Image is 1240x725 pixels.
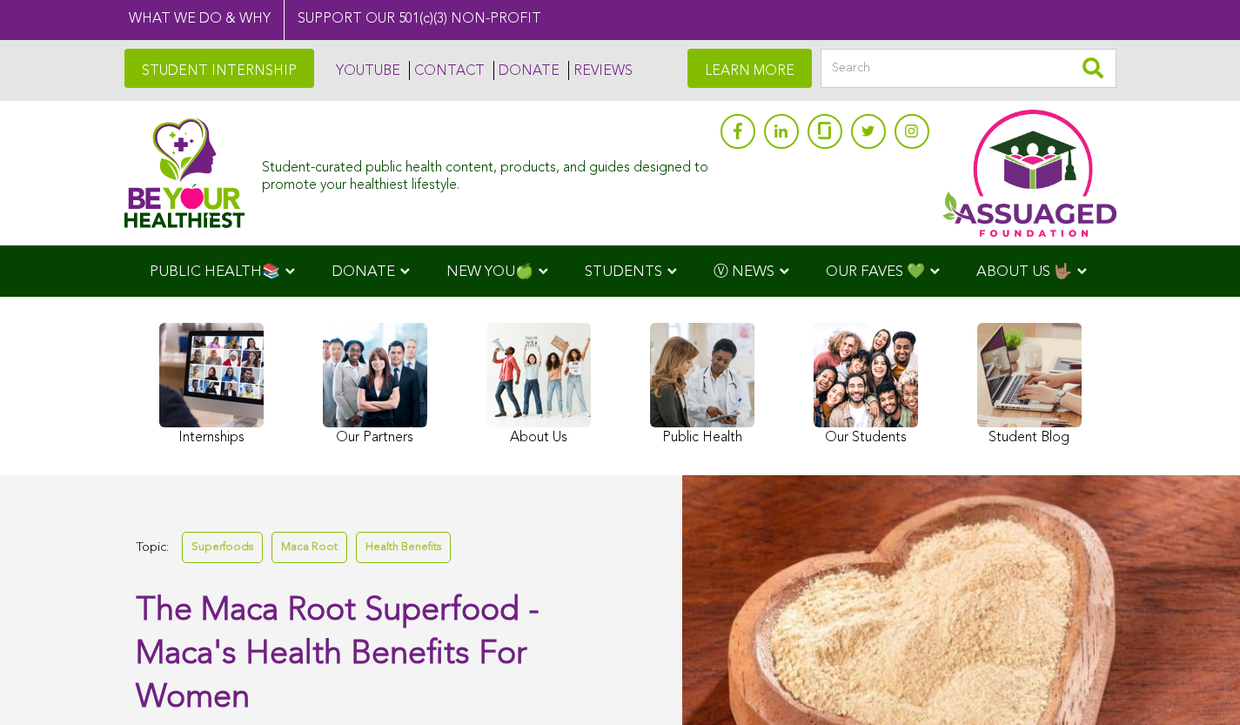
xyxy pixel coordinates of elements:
a: STUDENT INTERNSHIP [124,49,314,88]
img: glassdoor [818,122,830,139]
a: CONTACT [409,61,485,80]
img: Assuaged App [942,110,1116,237]
iframe: Chat Widget [1153,641,1240,725]
span: OUR FAVES 💚 [826,265,925,279]
span: Ⓥ NEWS [714,265,774,279]
a: Maca Root [271,532,347,562]
a: Health Benefits [356,532,451,562]
a: REVIEWS [568,61,633,80]
img: Assuaged [124,117,245,228]
input: Search [821,49,1116,88]
span: NEW YOU🍏 [446,265,533,279]
div: Student-curated public health content, products, and guides designed to promote your healthiest l... [262,151,711,193]
span: STUDENTS [585,265,662,279]
a: Superfoods [182,532,263,562]
a: YOUTUBE [332,61,400,80]
span: Topic: [136,536,169,560]
span: DONATE [332,265,395,279]
a: DONATE [493,61,560,80]
a: LEARN MORE [687,49,812,88]
div: Navigation Menu [124,245,1116,297]
span: PUBLIC HEALTH📚 [150,265,280,279]
span: The Maca Root Superfood - Maca's Health Benefits For Women [136,594,540,715]
span: ABOUT US 🤟🏽 [976,265,1072,279]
